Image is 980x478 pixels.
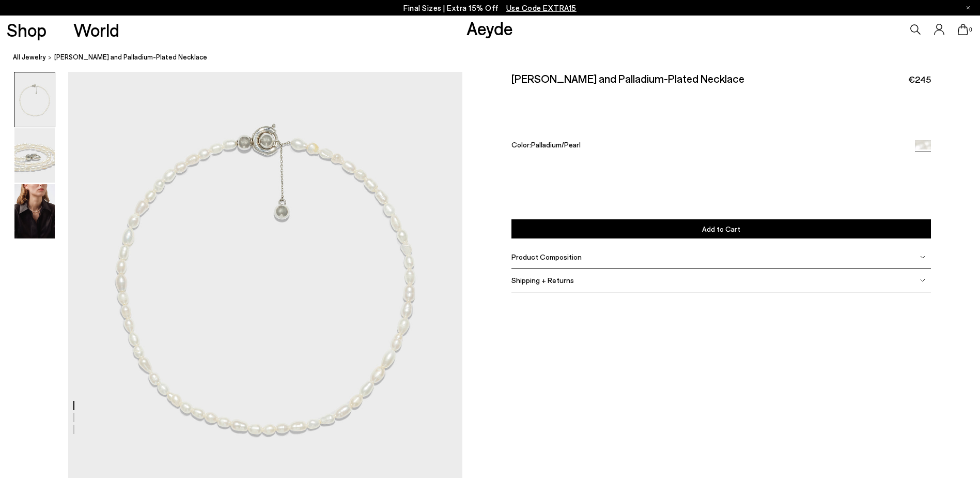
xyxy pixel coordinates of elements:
a: Aeyde [466,17,513,39]
span: Add to Cart [702,225,740,233]
a: Shop [7,21,46,39]
button: Add to Cart [511,219,931,238]
span: Shipping + Returns [511,276,574,285]
span: [PERSON_NAME] and Palladium-Plated Necklace [54,52,207,63]
img: Saylor Pearl and Palladium-Plated Necklace - Image 3 [14,184,55,238]
a: All Jewelry [13,52,46,63]
img: svg%3E [920,255,925,260]
img: Saylor Pearl and Palladium-Plated Necklace - Image 2 [14,128,55,183]
span: Palladium/Pearl [531,140,581,149]
div: Color: [511,140,901,152]
span: 0 [968,27,973,33]
nav: breadcrumb [13,43,980,72]
img: svg%3E [920,278,925,283]
span: Product Composition [511,252,582,261]
img: Saylor Pearl and Palladium-Plated Necklace - Image 1 [14,72,55,127]
h2: [PERSON_NAME] and Palladium-Plated Necklace [511,72,744,85]
a: 0 [958,24,968,35]
span: Navigate to /collections/ss25-final-sizes [506,3,577,12]
a: World [73,21,119,39]
p: Final Sizes | Extra 15% Off [403,2,577,14]
span: €245 [908,73,931,86]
